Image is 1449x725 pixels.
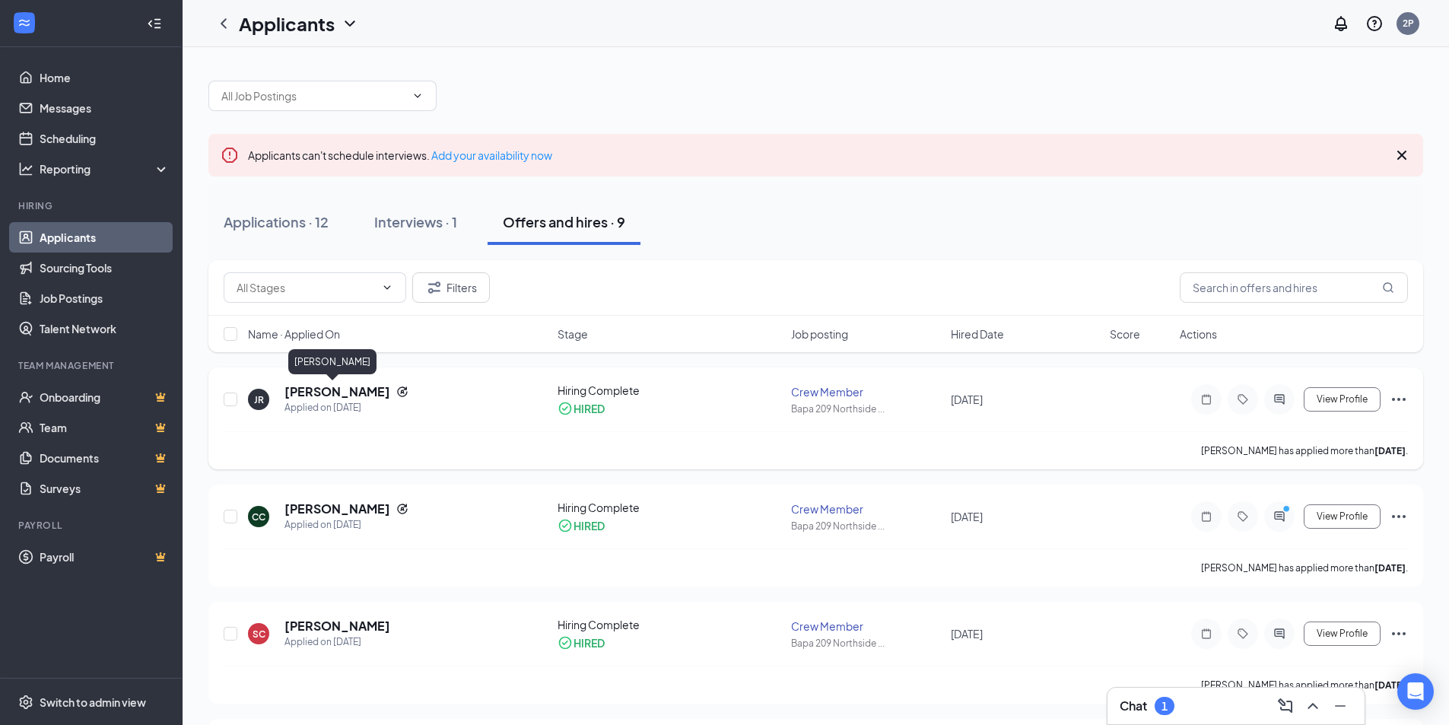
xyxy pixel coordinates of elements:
[40,313,170,344] a: Talent Network
[951,326,1004,342] span: Hired Date
[239,11,335,37] h1: Applicants
[791,326,848,342] span: Job posting
[1276,697,1295,715] svg: ComposeMessage
[284,400,408,415] div: Applied on [DATE]
[791,637,941,650] div: Bapa 209 Northside ...
[558,401,573,416] svg: CheckmarkCircle
[558,383,783,398] div: Hiring Complete
[1270,393,1289,405] svg: ActiveChat
[40,222,170,253] a: Applicants
[341,14,359,33] svg: ChevronDown
[18,359,167,372] div: Team Management
[221,146,239,164] svg: Error
[1403,17,1414,30] div: 2P
[1332,14,1350,33] svg: Notifications
[1397,673,1434,710] div: Open Intercom Messenger
[951,510,983,523] span: [DATE]
[558,617,783,632] div: Hiring Complete
[1110,326,1140,342] span: Score
[1390,390,1408,409] svg: Ellipses
[574,635,605,650] div: HIRED
[1304,504,1381,529] button: View Profile
[791,402,941,415] div: Bapa 209 Northside ...
[40,93,170,123] a: Messages
[951,627,983,641] span: [DATE]
[791,618,941,634] div: Crew Member
[40,542,170,572] a: PayrollCrown
[1331,697,1349,715] svg: Minimize
[1180,326,1217,342] span: Actions
[381,281,393,294] svg: ChevronDown
[558,518,573,533] svg: CheckmarkCircle
[18,695,33,710] svg: Settings
[791,501,941,517] div: Crew Member
[1374,445,1406,456] b: [DATE]
[1201,444,1408,457] p: [PERSON_NAME] has applied more than .
[252,510,265,523] div: CC
[1304,697,1322,715] svg: ChevronUp
[1382,281,1394,294] svg: MagnifyingGlass
[558,326,588,342] span: Stage
[1197,628,1215,640] svg: Note
[1374,679,1406,691] b: [DATE]
[1234,510,1252,523] svg: Tag
[1201,679,1408,692] p: [PERSON_NAME] has applied more than .
[1317,394,1368,405] span: View Profile
[1197,510,1215,523] svg: Note
[40,123,170,154] a: Scheduling
[248,148,552,162] span: Applicants can't schedule interviews.
[284,634,390,650] div: Applied on [DATE]
[1393,146,1411,164] svg: Cross
[253,628,265,641] div: SC
[558,500,783,515] div: Hiring Complete
[284,517,408,533] div: Applied on [DATE]
[558,635,573,650] svg: CheckmarkCircle
[374,212,457,231] div: Interviews · 1
[396,503,408,515] svg: Reapply
[40,473,170,504] a: SurveysCrown
[40,253,170,283] a: Sourcing Tools
[574,518,605,533] div: HIRED
[791,384,941,399] div: Crew Member
[574,401,605,416] div: HIRED
[425,278,443,297] svg: Filter
[1390,507,1408,526] svg: Ellipses
[1317,628,1368,639] span: View Profile
[248,326,340,342] span: Name · Applied On
[1120,698,1147,714] h3: Chat
[147,16,162,31] svg: Collapse
[1301,694,1325,718] button: ChevronUp
[288,349,377,374] div: [PERSON_NAME]
[1304,622,1381,646] button: View Profile
[17,15,32,30] svg: WorkstreamLogo
[1273,694,1298,718] button: ComposeMessage
[1317,511,1368,522] span: View Profile
[40,443,170,473] a: DocumentsCrown
[18,519,167,532] div: Payroll
[951,393,983,406] span: [DATE]
[1161,700,1168,713] div: 1
[1270,628,1289,640] svg: ActiveChat
[40,695,146,710] div: Switch to admin view
[1234,393,1252,405] svg: Tag
[1201,561,1408,574] p: [PERSON_NAME] has applied more than .
[1390,625,1408,643] svg: Ellipses
[254,393,264,406] div: JR
[18,161,33,176] svg: Analysis
[1279,504,1298,517] svg: PrimaryDot
[1234,628,1252,640] svg: Tag
[224,212,329,231] div: Applications · 12
[1197,393,1215,405] svg: Note
[40,283,170,313] a: Job Postings
[284,618,390,634] h5: [PERSON_NAME]
[431,148,552,162] a: Add your availability now
[503,212,625,231] div: Offers and hires · 9
[1270,510,1289,523] svg: ActiveChat
[221,87,405,104] input: All Job Postings
[40,382,170,412] a: OnboardingCrown
[18,199,167,212] div: Hiring
[396,386,408,398] svg: Reapply
[40,412,170,443] a: TeamCrown
[214,14,233,33] svg: ChevronLeft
